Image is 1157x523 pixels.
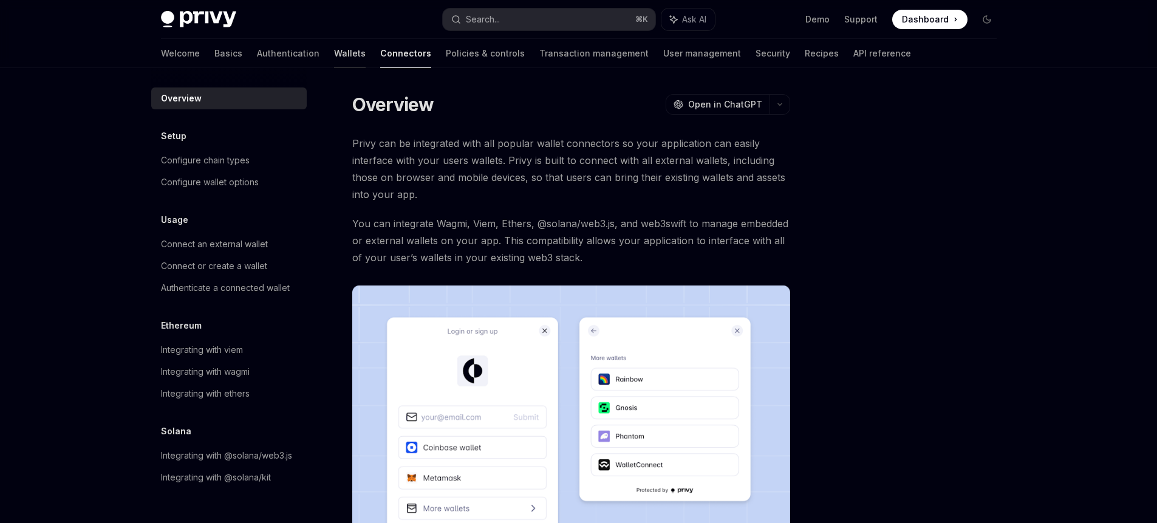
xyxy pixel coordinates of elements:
a: Transaction management [539,39,649,68]
a: Authentication [257,39,319,68]
a: Policies & controls [446,39,525,68]
a: Wallets [334,39,366,68]
a: Connect or create a wallet [151,255,307,277]
a: Integrating with viem [151,339,307,361]
h5: Solana [161,424,191,439]
a: Authenticate a connected wallet [151,277,307,299]
a: Integrating with @solana/web3.js [151,445,307,467]
a: Security [756,39,790,68]
div: Search... [466,12,500,27]
div: Integrating with wagmi [161,364,250,379]
div: Configure chain types [161,153,250,168]
span: Open in ChatGPT [688,98,762,111]
a: Dashboard [892,10,968,29]
span: You can integrate Wagmi, Viem, Ethers, @solana/web3.js, and web3swift to manage embedded or exter... [352,215,790,266]
a: Basics [214,39,242,68]
a: Integrating with wagmi [151,361,307,383]
div: Integrating with ethers [161,386,250,401]
h5: Ethereum [161,318,202,333]
button: Ask AI [661,9,715,30]
a: Connectors [380,39,431,68]
a: Configure chain types [151,149,307,171]
div: Connect an external wallet [161,237,268,251]
span: ⌘ K [635,15,648,24]
a: Recipes [805,39,839,68]
a: Integrating with ethers [151,383,307,405]
h5: Usage [161,213,188,227]
div: Connect or create a wallet [161,259,267,273]
div: Integrating with viem [161,343,243,357]
h1: Overview [352,94,434,115]
button: Toggle dark mode [977,10,997,29]
div: Configure wallet options [161,175,259,190]
a: Integrating with @solana/kit [151,467,307,488]
a: User management [663,39,741,68]
span: Dashboard [902,13,949,26]
img: dark logo [161,11,236,28]
a: Overview [151,87,307,109]
span: Privy can be integrated with all popular wallet connectors so your application can easily interfa... [352,135,790,203]
button: Open in ChatGPT [666,94,770,115]
button: Search...⌘K [443,9,655,30]
span: Ask AI [682,13,706,26]
div: Integrating with @solana/kit [161,470,271,485]
a: Configure wallet options [151,171,307,193]
a: Demo [805,13,830,26]
a: Support [844,13,878,26]
a: Connect an external wallet [151,233,307,255]
h5: Setup [161,129,186,143]
a: Welcome [161,39,200,68]
div: Overview [161,91,202,106]
div: Integrating with @solana/web3.js [161,448,292,463]
a: API reference [853,39,911,68]
div: Authenticate a connected wallet [161,281,290,295]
